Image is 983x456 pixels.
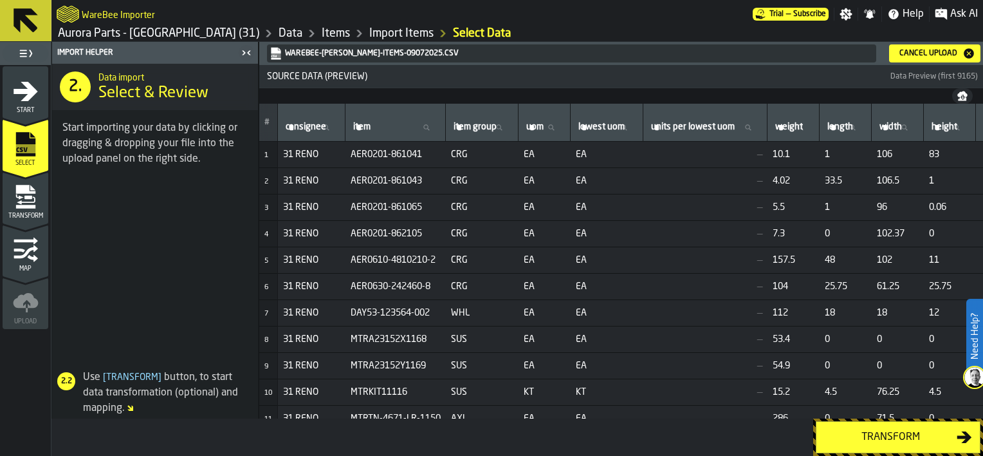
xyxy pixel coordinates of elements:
[825,255,867,265] span: 48
[264,284,268,291] span: 6
[879,122,902,132] span: label
[773,361,814,371] span: 54.9
[576,176,638,186] span: EA
[451,361,513,371] span: SUS
[283,281,340,292] span: 31 RENO
[877,149,919,160] span: 106
[773,308,814,318] span: 112
[351,413,441,424] span: MTRTN-4671-LR-1150
[648,387,762,397] span: —
[524,119,565,136] input: label
[576,255,638,265] span: EA
[903,6,924,22] span: Help
[950,6,978,22] span: Ask AI
[773,119,814,136] input: label
[451,149,513,160] span: CRG
[578,122,625,132] span: label
[576,202,638,213] span: EA
[576,387,638,397] span: KT
[451,176,513,186] span: CRG
[3,44,48,62] label: button-toggle-Toggle Full Menu
[929,334,971,345] span: 0
[283,308,340,318] span: 31 RENO
[286,122,326,132] span: label
[3,318,48,325] span: Upload
[524,308,565,318] span: EA
[877,281,919,292] span: 61.25
[576,361,638,371] span: EA
[100,373,164,382] span: Transform
[351,361,441,371] span: MTRA23152Y1169
[454,122,497,132] span: label
[929,281,971,292] span: 25.75
[3,213,48,220] span: Transform
[262,71,888,82] span: Source Data (Preview)
[98,70,248,83] h2: Sub Title
[877,229,919,239] span: 102.37
[877,202,919,213] span: 96
[648,202,762,213] span: —
[351,255,441,265] span: AER0610-4810210-2
[877,413,919,424] span: 71.5
[929,149,971,160] span: 83
[524,387,565,397] span: KT
[825,229,867,239] span: 0
[103,373,106,382] span: [
[283,149,340,160] span: 31 RENO
[55,48,237,57] div: Import Helper
[3,107,48,114] span: Start
[451,413,513,424] span: AXL
[3,265,48,272] span: Map
[576,413,638,424] span: EA
[753,8,829,21] a: link-to-/wh/i/aa2e4adb-2cd5-4688-aa4a-ec82bcf75d46/pricing/
[576,119,638,136] input: label
[773,281,814,292] span: 104
[264,205,268,212] span: 3
[524,202,565,213] span: EA
[648,176,762,186] span: —
[264,337,268,344] span: 8
[57,3,79,26] a: logo-header
[576,149,638,160] span: EA
[769,10,784,19] span: Trial
[526,122,544,132] span: label
[648,281,762,292] span: —
[369,26,434,41] a: link-to-/wh/i/aa2e4adb-2cd5-4688-aa4a-ec82bcf75d46/import/items/
[648,255,762,265] span: —
[58,26,259,41] a: link-to-/wh/i/aa2e4adb-2cd5-4688-aa4a-ec82bcf75d46
[52,370,253,416] div: Use button, to start data transformation (optional) and mapping.
[929,255,971,265] span: 11
[889,44,980,62] button: button-Cancel Upload
[773,229,814,239] span: 7.3
[524,281,565,292] span: EA
[824,430,957,445] div: Transform
[351,387,441,397] span: MTRKIT11116
[773,334,814,345] span: 53.4
[3,278,48,329] li: menu Upload
[932,122,957,132] span: label
[524,149,565,160] span: EA
[816,421,980,453] button: button-Transform
[929,229,971,239] span: 0
[264,416,272,423] span: 11
[98,83,208,104] span: Select & Review
[648,334,762,345] span: —
[877,176,919,186] span: 106.5
[279,26,302,41] a: link-to-/wh/i/aa2e4adb-2cd5-4688-aa4a-ec82bcf75d46/data
[3,172,48,223] li: menu Transform
[283,361,340,371] span: 31 RENO
[929,361,971,371] span: 0
[351,281,441,292] span: AER0630-242460-8
[929,119,970,136] input: label
[351,308,441,318] span: DAY53-123564-002
[952,88,973,104] button: button-
[283,255,340,265] span: 31 RENO
[283,334,340,345] span: 31 RENO
[353,122,371,132] span: label
[264,310,268,318] span: 7
[451,387,513,397] span: SUS
[351,229,441,239] span: AER0201-862105
[322,26,350,41] a: link-to-/wh/i/aa2e4adb-2cd5-4688-aa4a-ec82bcf75d46/data/items/
[283,202,340,213] span: 31 RENO
[929,413,971,424] span: 0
